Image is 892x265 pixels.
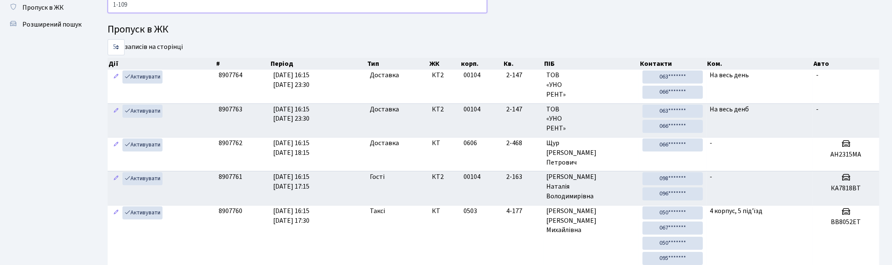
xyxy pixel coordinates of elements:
[464,105,480,114] span: 00104
[547,206,636,235] span: [PERSON_NAME] [PERSON_NAME] Михайлівна
[506,206,540,216] span: 4-177
[370,105,399,114] span: Доставка
[464,138,477,148] span: 0606
[710,172,712,181] span: -
[273,105,309,124] span: [DATE] 16:15 [DATE] 23:30
[370,206,385,216] span: Таксі
[370,138,399,148] span: Доставка
[816,151,876,159] h5: AH2315MA
[22,20,81,29] span: Розширений пошук
[273,70,309,89] span: [DATE] 16:15 [DATE] 23:30
[215,58,270,70] th: #
[108,58,215,70] th: Дії
[816,184,876,192] h5: КА7818ВТ
[506,172,540,182] span: 2-163
[543,58,640,70] th: ПІБ
[710,105,749,114] span: На весь денб
[816,105,819,114] span: -
[503,58,543,70] th: Кв.
[461,58,503,70] th: корп.
[547,138,636,168] span: Щур [PERSON_NAME] Петрович
[122,105,163,118] a: Активувати
[816,218,876,226] h5: BB8052ET
[108,24,879,36] h4: Пропуск в ЖК
[370,70,399,80] span: Доставка
[122,206,163,219] a: Активувати
[219,172,242,181] span: 8907761
[22,3,64,12] span: Пропуск в ЖК
[547,105,636,134] span: ТОВ «УНО РЕНТ»
[273,138,309,157] span: [DATE] 16:15 [DATE] 18:15
[273,206,309,225] span: [DATE] 16:15 [DATE] 17:30
[111,70,121,84] a: Редагувати
[547,172,636,201] span: [PERSON_NAME] Наталія Володимирівна
[122,70,163,84] a: Активувати
[707,58,813,70] th: Ком.
[464,172,480,181] span: 00104
[506,105,540,114] span: 2-147
[219,138,242,148] span: 8907762
[432,70,457,80] span: КТ2
[816,70,819,80] span: -
[122,172,163,185] a: Активувати
[111,172,121,185] a: Редагувати
[506,70,540,80] span: 2-147
[370,172,385,182] span: Гості
[111,138,121,151] a: Редагувати
[428,58,461,70] th: ЖК
[111,206,121,219] a: Редагувати
[111,105,121,118] a: Редагувати
[219,70,242,80] span: 8907764
[366,58,428,70] th: Тип
[506,138,540,148] span: 2-468
[4,16,89,33] a: Розширений пошук
[122,138,163,151] a: Активувати
[219,105,242,114] span: 8907763
[432,105,457,114] span: КТ2
[813,58,879,70] th: Авто
[710,206,762,216] span: 4 корпус, 5 під'їзд
[432,172,457,182] span: КТ2
[464,206,477,216] span: 0503
[270,58,366,70] th: Період
[273,172,309,191] span: [DATE] 16:15 [DATE] 17:15
[547,70,636,100] span: ТОВ «УНО РЕНТ»
[219,206,242,216] span: 8907760
[710,138,712,148] span: -
[108,39,183,55] label: записів на сторінці
[640,58,707,70] th: Контакти
[432,206,457,216] span: КТ
[432,138,457,148] span: КТ
[464,70,480,80] span: 00104
[710,70,749,80] span: На весь день
[108,39,125,55] select: записів на сторінці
